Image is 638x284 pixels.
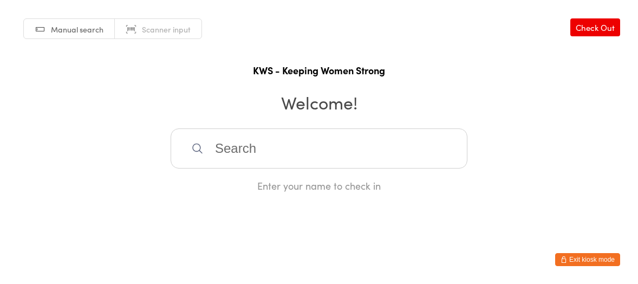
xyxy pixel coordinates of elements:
[555,253,620,266] button: Exit kiosk mode
[171,128,467,169] input: Search
[171,179,467,192] div: Enter your name to check in
[142,24,191,35] span: Scanner input
[11,90,627,114] h2: Welcome!
[570,18,620,36] a: Check Out
[11,63,627,77] h1: KWS - Keeping Women Strong
[51,24,103,35] span: Manual search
